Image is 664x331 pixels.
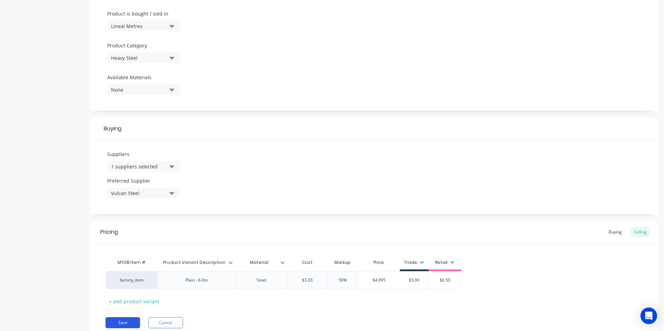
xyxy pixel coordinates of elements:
div: Cost [287,256,327,269]
div: 50% [325,272,360,289]
div: Open Intercom Messenger [640,307,657,324]
div: Plain - 6.0m [179,276,214,285]
div: Trade [404,259,424,266]
button: Cancel [148,317,183,328]
div: Product Variant Description [157,256,236,269]
div: Lineal Metres [111,22,166,30]
div: Material [236,254,283,271]
div: Retail [435,259,454,266]
div: 1 suppliers selected [111,163,166,170]
button: Heavy Steel [107,53,180,63]
div: Pricing [100,228,118,236]
div: factory_itemPlain - 6.0mSteel$3.3350%$4.995$5.00$6.50 [105,271,461,289]
label: Suppliers [107,150,180,158]
div: factory_item [112,277,150,283]
div: Price [358,256,400,269]
div: None [111,86,166,93]
button: Vulcan Steel [107,188,180,198]
div: $6.50 [427,272,462,289]
div: Product Variant Description [157,254,231,271]
div: Buying [605,227,625,237]
div: Steel [244,276,279,285]
div: Heavy Steel [111,54,166,62]
div: MYOB Item # [105,256,157,269]
button: None [107,84,180,95]
label: Available Materials [107,74,180,81]
button: Save [105,317,140,328]
div: Buying [90,118,657,140]
div: Vulcan Steel [111,190,166,197]
div: Material [236,256,287,269]
div: + add product variant [105,296,163,307]
div: Markup [327,256,358,269]
label: Preferred Supplier [107,177,180,184]
div: Selling [630,227,650,237]
label: Product is bought / sold in [107,10,176,17]
button: 1 suppliers selected [107,161,180,172]
label: Product Category [107,42,176,49]
div: $3.33 [288,272,327,289]
button: Lineal Metres [107,21,180,31]
div: $5.00 [397,272,432,289]
div: $4.995 [358,272,400,289]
